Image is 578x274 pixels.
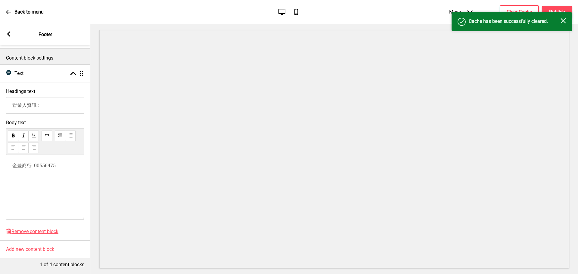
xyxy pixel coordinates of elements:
button: alignLeft [8,143,18,153]
button: bold [8,131,18,141]
h4: Cache has been successfully cleared. [469,18,561,25]
span: Body text [6,120,84,125]
button: Publish [542,6,572,18]
button: underline [28,131,39,141]
button: alignCenter [18,143,29,153]
button: link [42,131,52,141]
p: Footer [39,31,52,38]
h4: Text [14,70,23,77]
a: Back to menu [6,4,44,20]
button: unorderedList [65,131,76,141]
h4: Add new content block [6,246,54,253]
h4: Publish [549,9,565,15]
label: Headings text [6,88,35,94]
p: 1 of 4 content blocks [40,261,84,268]
h4: Clear Cache [507,9,532,15]
span: Remove content block [11,229,58,234]
div: Menu [443,3,479,21]
p: Back to menu [14,9,44,15]
button: Clear Cache [500,5,539,19]
p: Content block settings [6,55,84,61]
button: orderedList [55,131,65,141]
button: italic [18,131,29,141]
span: 金豊商行 00556475 [12,163,56,168]
button: alignRight [28,143,39,153]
